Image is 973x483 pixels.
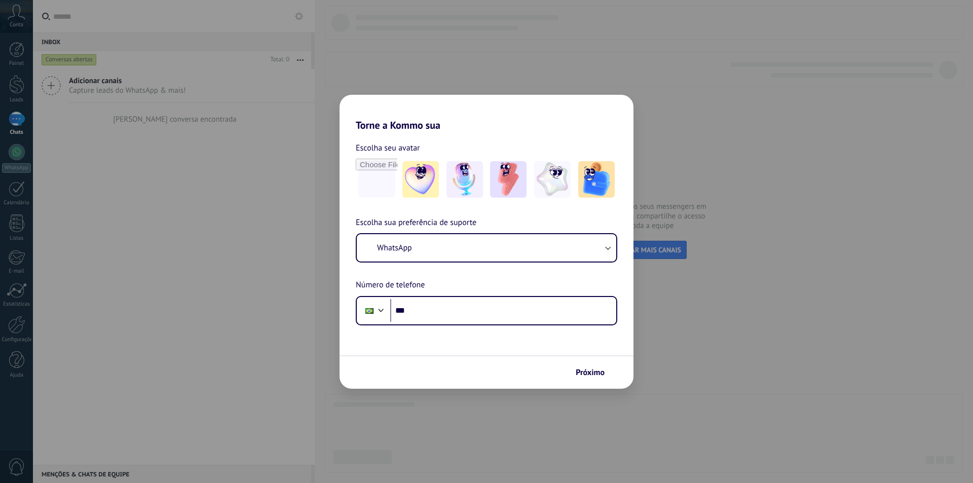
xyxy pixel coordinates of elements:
img: -3.jpeg [490,161,527,198]
button: WhatsApp [357,234,616,262]
img: -5.jpeg [578,161,615,198]
span: WhatsApp [377,243,412,253]
div: Brazil: + 55 [360,300,379,321]
img: -1.jpeg [402,161,439,198]
button: Próximo [571,364,618,381]
img: -2.jpeg [446,161,483,198]
img: -4.jpeg [534,161,571,198]
span: Escolha sua preferência de suporte [356,216,476,230]
span: Escolha seu avatar [356,141,420,155]
span: Próximo [576,369,605,376]
span: Número de telefone [356,279,425,292]
h2: Torne a Kommo sua [340,95,633,131]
